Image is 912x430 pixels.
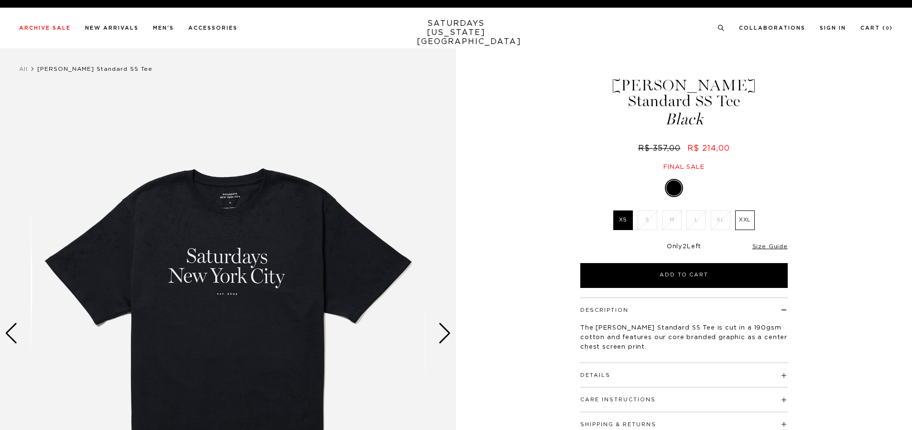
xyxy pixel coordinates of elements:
[580,323,788,352] p: The [PERSON_NAME] Standard SS Tee is cut in a 190gsm cotton and features our core branded graphic...
[438,323,451,344] div: Next slide
[579,111,789,127] span: Black
[5,323,18,344] div: Previous slide
[580,243,788,251] div: Only Left
[683,243,687,250] span: 2
[579,77,789,127] h1: [PERSON_NAME] Standard SS Tee
[687,144,730,152] span: R$ 214,00
[19,25,71,31] a: Archive Sale
[735,210,755,230] label: XXL
[580,373,610,378] button: Details
[820,25,846,31] a: Sign In
[860,25,893,31] a: Cart (0)
[580,308,629,313] button: Description
[85,25,139,31] a: New Arrivals
[579,163,789,171] div: Final sale
[886,26,890,31] small: 0
[739,25,805,31] a: Collaborations
[752,243,788,249] a: Size Guide
[417,19,496,46] a: SATURDAYS[US_STATE][GEOGRAPHIC_DATA]
[19,66,28,72] a: All
[580,263,788,288] button: Add to Cart
[37,66,152,72] span: [PERSON_NAME] Standard SS Tee
[153,25,174,31] a: Men's
[580,397,656,402] button: Care Instructions
[613,210,633,230] label: XS
[580,422,656,427] button: Shipping & Returns
[188,25,238,31] a: Accessories
[638,144,684,152] del: R$ 357,00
